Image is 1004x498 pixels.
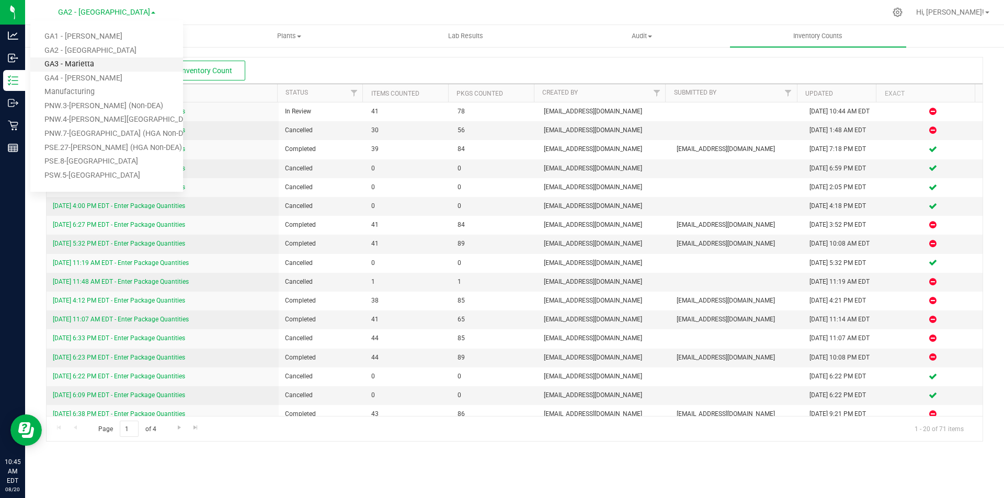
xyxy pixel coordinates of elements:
[53,259,189,267] a: [DATE] 11:19 AM EDT - Enter Package Quantities
[805,90,833,97] a: Updated
[544,144,664,154] span: [EMAIL_ADDRESS][DOMAIN_NAME]
[53,221,185,228] a: [DATE] 6:27 PM EDT - Enter Package Quantities
[371,353,445,363] span: 44
[285,144,359,154] span: Completed
[780,84,797,102] a: Filter
[809,164,876,173] div: [DATE] 6:59 PM EDT
[371,409,445,419] span: 43
[458,144,531,154] span: 84
[10,414,42,446] iframe: Resource center
[554,31,729,41] span: Audit
[285,125,359,135] span: Cancelled
[458,409,531,419] span: 86
[730,25,906,47] a: Inventory Counts
[8,98,18,108] inline-svg: Outbound
[30,57,183,72] a: GA3 - Marietta
[53,334,185,342] a: [DATE] 6:33 PM EDT - Enter Package Quantities
[53,240,185,247] a: [DATE] 5:32 PM EDT - Enter Package Quantities
[30,141,183,155] a: PSE.27-[PERSON_NAME] (HGA Non-DEA)
[8,143,18,153] inline-svg: Reports
[677,315,797,325] span: [EMAIL_ADDRESS][DOMAIN_NAME]
[809,296,876,306] div: [DATE] 4:21 PM EDT
[544,125,664,135] span: [EMAIL_ADDRESS][DOMAIN_NAME]
[58,8,150,17] span: GA2 - [GEOGRAPHIC_DATA]
[891,7,904,17] div: Manage settings
[648,84,665,102] a: Filter
[544,315,664,325] span: [EMAIL_ADDRESS][DOMAIN_NAME]
[809,390,876,400] div: [DATE] 6:22 PM EDT
[150,61,245,80] button: New Inventory Count
[30,30,183,44] a: GA1 - [PERSON_NAME]
[164,66,232,75] span: New Inventory Count
[371,315,445,325] span: 41
[544,201,664,211] span: [EMAIL_ADDRESS][DOMAIN_NAME]
[809,144,876,154] div: [DATE] 7:18 PM EDT
[371,90,419,97] a: Items Counted
[458,220,531,230] span: 84
[378,25,554,47] a: Lab Results
[371,144,445,154] span: 39
[677,239,797,249] span: [EMAIL_ADDRESS][DOMAIN_NAME]
[30,85,183,99] a: Manufacturing
[53,373,185,380] a: [DATE] 6:22 PM EDT - Enter Package Quantities
[371,107,445,117] span: 41
[809,315,876,325] div: [DATE] 11:14 AM EDT
[458,239,531,249] span: 89
[906,421,972,436] span: 1 - 20 of 71 items
[286,89,308,96] a: Status
[677,409,797,419] span: [EMAIL_ADDRESS][DOMAIN_NAME]
[285,296,359,306] span: Completed
[8,53,18,63] inline-svg: Inbound
[809,107,876,117] div: [DATE] 10:44 AM EDT
[26,31,201,41] span: Inventory
[30,113,183,127] a: PNW.4-[PERSON_NAME][GEOGRAPHIC_DATA] (AAH Non-DEA)
[809,239,876,249] div: [DATE] 10:08 AM EDT
[202,31,377,41] span: Plants
[458,201,531,211] span: 0
[458,315,531,325] span: 65
[5,457,20,485] p: 10:45 AM EDT
[371,201,445,211] span: 0
[371,164,445,173] span: 0
[544,390,664,400] span: [EMAIL_ADDRESS][DOMAIN_NAME]
[285,164,359,173] span: Cancelled
[677,144,797,154] span: [EMAIL_ADDRESS][DOMAIN_NAME]
[285,220,359,230] span: Completed
[544,107,664,117] span: [EMAIL_ADDRESS][DOMAIN_NAME]
[458,107,531,117] span: 78
[809,353,876,363] div: [DATE] 10:08 PM EDT
[544,353,664,363] span: [EMAIL_ADDRESS][DOMAIN_NAME]
[809,333,876,343] div: [DATE] 11:07 AM EDT
[809,182,876,192] div: [DATE] 2:05 PM EDT
[457,90,503,97] a: Pkgs Counted
[458,164,531,173] span: 0
[285,258,359,268] span: Cancelled
[458,258,531,268] span: 0
[285,409,359,419] span: Completed
[30,44,183,58] a: GA2 - [GEOGRAPHIC_DATA]
[544,220,664,230] span: [EMAIL_ADDRESS][DOMAIN_NAME]
[30,155,183,169] a: PSE.8-[GEOGRAPHIC_DATA]
[458,333,531,343] span: 85
[285,239,359,249] span: Completed
[53,316,189,323] a: [DATE] 11:07 AM EDT - Enter Package Quantities
[542,89,578,96] a: Created By
[8,120,18,131] inline-svg: Retail
[458,296,531,306] span: 85
[285,182,359,192] span: Cancelled
[285,201,359,211] span: Cancelled
[53,278,189,285] a: [DATE] 11:48 AM EDT - Enter Package Quantities
[458,125,531,135] span: 56
[809,258,876,268] div: [DATE] 5:32 PM EDT
[544,409,664,419] span: [EMAIL_ADDRESS][DOMAIN_NAME]
[809,220,876,230] div: [DATE] 3:52 PM EDT
[458,390,531,400] span: 0
[916,8,984,16] span: Hi, [PERSON_NAME]!
[285,372,359,381] span: Cancelled
[285,277,359,287] span: Cancelled
[89,421,165,437] span: Page of 4
[53,297,185,304] a: [DATE] 4:12 PM EDT - Enter Package Quantities
[677,353,797,363] span: [EMAIL_ADDRESS][DOMAIN_NAME]
[371,182,445,192] span: 0
[544,182,664,192] span: [EMAIL_ADDRESS][DOMAIN_NAME]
